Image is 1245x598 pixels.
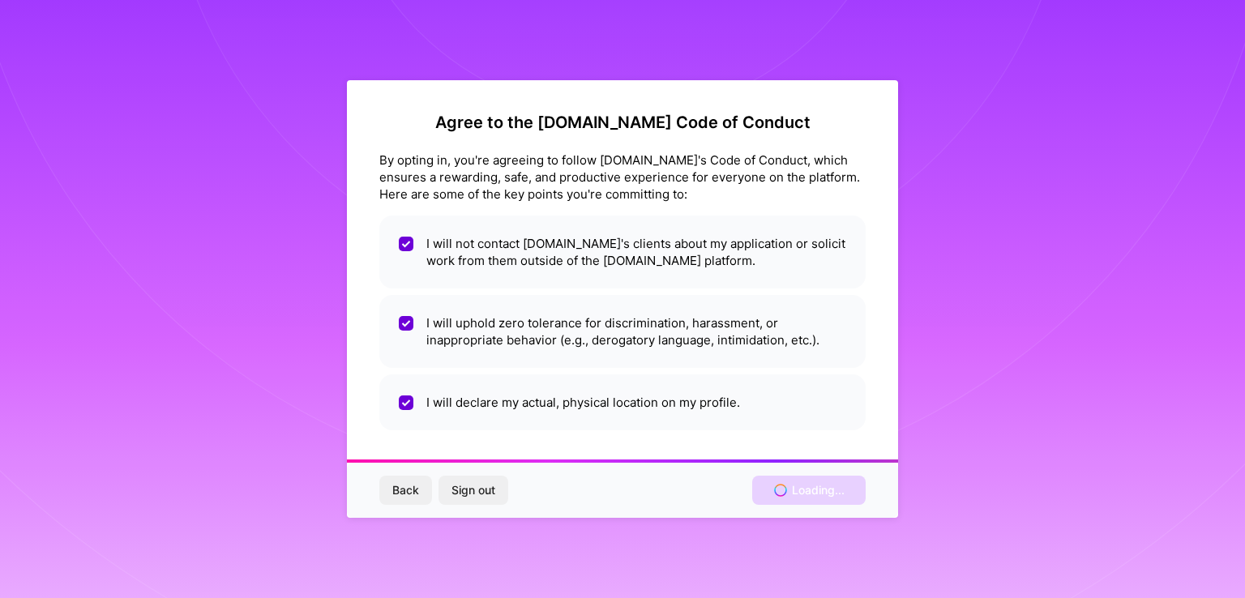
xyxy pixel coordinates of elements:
span: Sign out [451,482,495,498]
span: Back [392,482,419,498]
button: Sign out [439,476,508,505]
li: I will uphold zero tolerance for discrimination, harassment, or inappropriate behavior (e.g., der... [379,295,866,368]
button: Back [379,476,432,505]
div: By opting in, you're agreeing to follow [DOMAIN_NAME]'s Code of Conduct, which ensures a rewardin... [379,152,866,203]
li: I will declare my actual, physical location on my profile. [379,374,866,430]
li: I will not contact [DOMAIN_NAME]'s clients about my application or solicit work from them outside... [379,216,866,288]
h2: Agree to the [DOMAIN_NAME] Code of Conduct [379,113,866,132]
